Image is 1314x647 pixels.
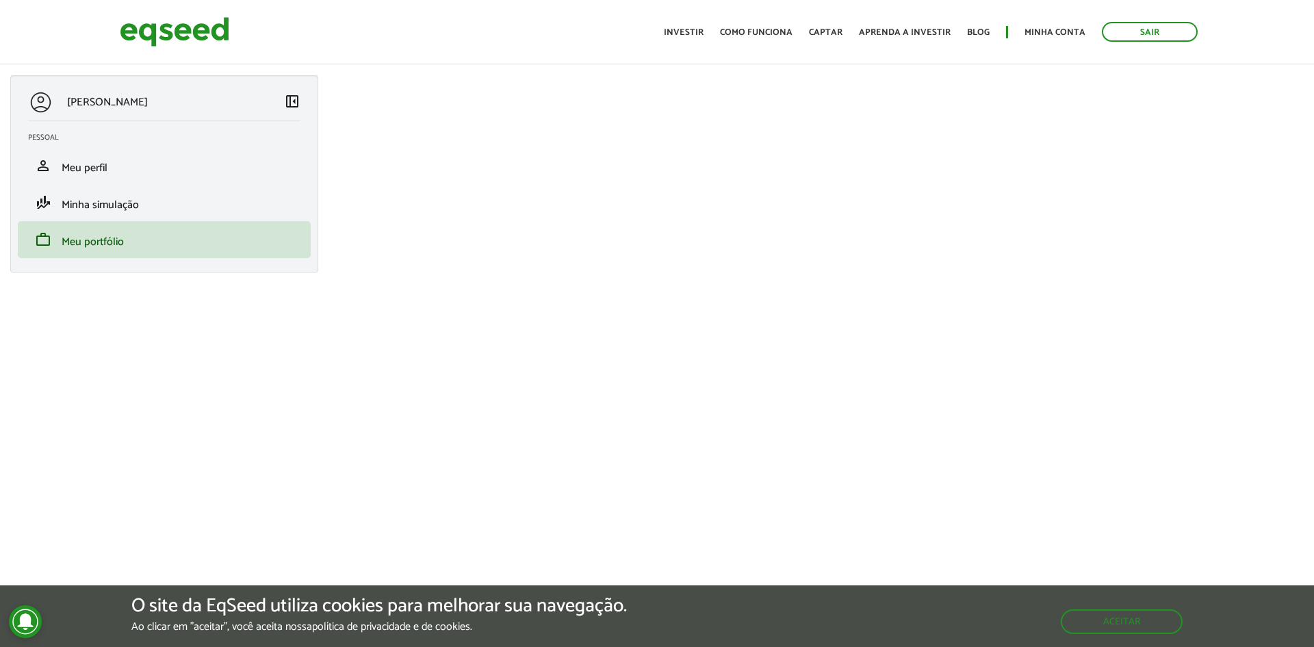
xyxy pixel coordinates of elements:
[62,233,124,251] span: Meu portfólio
[18,184,311,221] li: Minha simulação
[28,231,300,248] a: workMeu portfólio
[18,147,311,184] li: Meu perfil
[1102,22,1198,42] a: Sair
[35,157,51,174] span: person
[131,596,627,617] h5: O site da EqSeed utiliza cookies para melhorar sua navegação.
[67,96,148,109] p: [PERSON_NAME]
[1025,28,1085,37] a: Minha conta
[312,622,470,633] a: política de privacidade e de cookies
[967,28,990,37] a: Blog
[28,194,300,211] a: finance_modeMinha simulação
[35,194,51,211] span: finance_mode
[28,157,300,174] a: personMeu perfil
[62,196,139,214] span: Minha simulação
[35,231,51,248] span: work
[1061,609,1183,634] button: Aceitar
[664,28,704,37] a: Investir
[284,93,300,110] span: left_panel_close
[120,14,229,50] img: EqSeed
[859,28,951,37] a: Aprenda a investir
[62,159,107,177] span: Meu perfil
[284,93,300,112] a: Colapsar menu
[720,28,793,37] a: Como funciona
[131,620,627,633] p: Ao clicar em "aceitar", você aceita nossa .
[18,221,311,258] li: Meu portfólio
[28,134,311,142] h2: Pessoal
[809,28,842,37] a: Captar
